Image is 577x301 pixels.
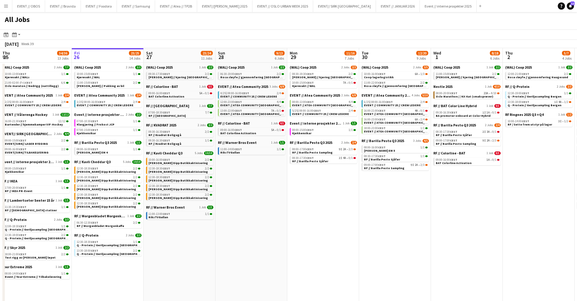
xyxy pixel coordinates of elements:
span: 21:00-02:00 (Fri) [5,81,32,84]
span: CEST [19,119,26,123]
span: 08:30-19:30 [292,73,314,76]
span: (WAL) Coop 2025 [433,65,460,70]
span: 12 [570,2,575,5]
a: (WAL) Coop 20252 Jobs3/3 [74,65,142,70]
span: 2/4 [277,92,281,95]
span: 6/6 [61,81,66,84]
span: EVENT // ATEA COMMUNITY TRONDHEIM // EVENT CREW [292,103,383,107]
span: 5/10 [421,94,429,97]
span: Oslo Marathon / / Kit Kat (smaksprøver) [436,95,493,98]
span: EVENT // Vålerenga Hockey [2,112,47,117]
span: 6A [415,73,418,76]
span: 08:00-16:00 [84,101,105,104]
span: 2/25 [5,101,11,104]
span: 2/2 [566,66,572,69]
a: 13:00-22:00CEST7A•0/1EVENT // ATEA COMMUNITY [GEOGRAPHIC_DATA] // EVENT CREW [220,109,284,116]
span: 10:00-16:00 [364,73,386,76]
span: 4 Jobs [412,94,420,97]
span: CEST [378,117,386,121]
a: EVENT // Atea Community 20251 Job2/4 [2,93,70,98]
a: 11:00-15:00CEST2/2[PERSON_NAME] // Pakking av bil [77,81,140,88]
span: 1 Job [127,94,134,97]
span: 10:00-15:00 [292,81,314,84]
span: 6/25 [364,101,371,104]
a: (WAL) Coop 20251 Job2/2 [218,65,285,70]
span: 2/4 [133,101,137,104]
span: 2/2 [279,66,285,69]
span: 10:00-13:00 [5,73,26,76]
a: EVENT // Atea Community 20251 Job2/4 [74,93,142,98]
a: 10:00-15:00CEST7A•0/1Kjørevakt // WAL [292,81,356,88]
span: 1 Job [56,94,62,97]
a: RF // [GEOGRAPHIC_DATA]1 Job7/7 [146,104,213,108]
a: 07:00-10:30CEST1/1Klargjøring // Frokost JCP [77,119,140,126]
button: Event // interne prosjekter 2025 [420,0,477,12]
span: Rosa sløyfe // kjøring Bergen - Haugesund [436,75,537,79]
span: 1A [487,111,490,114]
button: EVENT // Foodora [81,0,117,12]
span: Kjørevakt // WAL [292,84,315,88]
div: • [436,111,499,114]
span: CEST [163,72,170,76]
span: 2/4 [61,101,66,104]
span: CEST [450,110,457,114]
button: EVENT//[PERSON_NAME] 2025 [197,0,252,12]
a: 08:00-13:00CEST4/4EVENT // ATEA COMMUNITY [GEOGRAPHIC_DATA] // EVENT CREW [292,100,356,107]
div: EVENT // Vålerenga Hockey1 Job12/1216:00-21:30CEST12/12Bartender // hjemmekamper VIF-Hockey [2,112,70,132]
span: 0/1 [207,85,213,88]
span: 12:30-19:00 [508,92,529,95]
span: 1I [482,111,486,114]
button: EVENT // OSLO URBAN WEEK 2025 [252,0,313,12]
a: (WAL) Coop 20252 Jobs7/7 [2,65,70,70]
span: CEST [378,81,386,85]
span: 2/3 [351,66,357,69]
span: CEST [378,109,386,113]
span: CEST [522,91,529,95]
a: 10:00-14:00CEST3I•1/2RF / Sette frem utstyr på lager [508,119,571,126]
a: (WAL) Coop 20251 Job2/2 [505,65,572,70]
div: (WAL) Coop 20251 Job2/209:30-17:30CEST2/2[PERSON_NAME] // kjøring [GEOGRAPHIC_DATA] - [GEOGRAPHIC... [146,65,213,84]
span: 2 Jobs [557,85,565,88]
span: 0/1 [420,109,425,112]
span: 1 Job [199,104,206,108]
span: EVENT // COMMUNITY 25 // CREW LEDERE [77,103,133,107]
span: 2/2 [349,73,353,76]
span: CEST [163,110,170,114]
div: RF Ringnes 2025 Q3 +Q41 Job1/210:00-14:00CEST3I•1/2RF / Sette frem utstyr på lager [505,112,572,128]
span: Q - Protein // Geriljasampling Bergen [508,95,561,98]
span: Kjørevakt // WAL [77,75,100,79]
span: Rosa sløyfe // Pakking av bil [77,84,124,88]
span: 7A [271,109,274,112]
div: EVENT // Atea Community 20251 Job2/43/25|08:00-16:00CEST2/4EVENT // COMMUNITY 25 // CREW LEDERE [74,93,142,112]
a: 12:30-19:00CEST1/1Q - Protein // Geriljasampling Bergen [508,91,571,98]
span: CEST [234,72,242,76]
span: 23A [484,92,488,95]
span: 7/7 [63,66,70,69]
div: (WAL) Coop 20252 Jobs2/308:30-19:30CEST2/2[PERSON_NAME] // kjøring [GEOGRAPHIC_DATA] - [GEOGRAPHI... [290,65,357,93]
span: RF Ringnes 2025 Q3 +Q4 [505,112,544,117]
div: • [292,81,356,84]
span: BAT Colorline Activation [148,95,184,98]
span: (WAL) Coop 2025 [362,65,388,70]
a: 16:00-23:00CEST6A•2/4EVENT // ATEA COMMUNITY [GEOGRAPHIC_DATA] // EVENT CREW [364,117,428,124]
a: EVENT // Vålerenga Hockey1 Job12/12 [2,112,70,117]
span: EVENT // ATEA COMMUNITY TRONDHEIM // EVENT CREW [364,112,454,116]
span: 4/10 [493,85,501,88]
a: (WAL) Coop 20252 Jobs3/5 [362,65,429,70]
span: 07:00-10:30 [77,120,98,123]
span: (WAL) Coop 2025 [290,65,316,70]
span: 08:00-16:00 [371,101,393,104]
span: (WAL) Coop 2025 [2,65,29,70]
span: 11:00-22:00 [364,81,386,84]
span: | [298,109,299,113]
a: EVENT // Atea Community 20254 Jobs5/10 [362,93,429,98]
span: 1 Job [199,85,206,88]
a: 12:00-21:00CEST2/2Rosa sløyfe // gjennomføring Haugesund [508,72,571,79]
span: 2/4 [135,94,142,97]
span: EVENT // COMMUNITY 25 // CREW LEDERE [220,95,277,98]
div: (WAL) Coop 20252 Jobs7/710:00-13:00CEST1/1Kjørevakt // WALs21:00-02:00 (Fri)CEST6/6Oslo maraton /... [2,65,70,93]
span: 09:30-16:30 [436,111,457,114]
span: CEST [522,119,529,123]
span: CEST [306,100,314,104]
span: 11:00-15:00 [436,73,457,76]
